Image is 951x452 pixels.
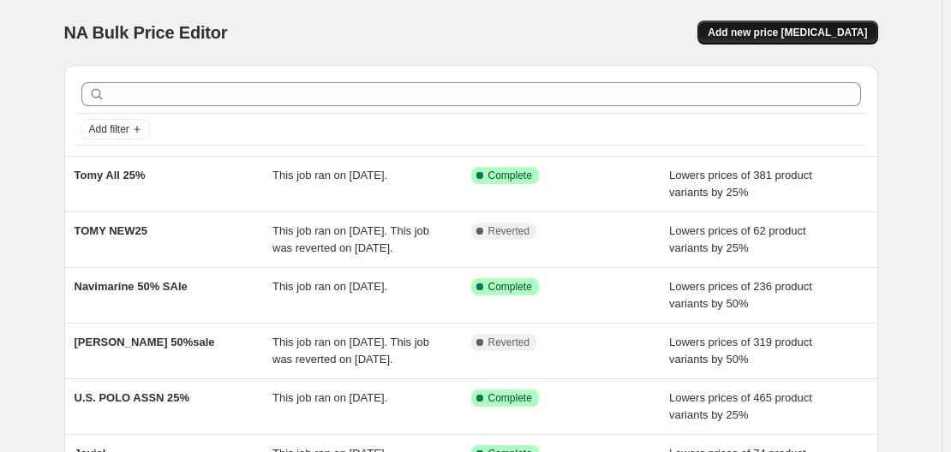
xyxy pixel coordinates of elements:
span: Complete [488,280,532,294]
span: Lowers prices of 319 product variants by 50% [669,336,812,366]
span: Tomy All 25% [75,169,146,181]
span: Add new price [MEDICAL_DATA] [708,26,867,39]
span: This job ran on [DATE]. This job was reverted on [DATE]. [272,224,429,254]
span: Navimarine 50% SAle [75,280,188,293]
span: TOMY NEW25 [75,224,147,237]
button: Add new price [MEDICAL_DATA] [697,21,877,45]
span: [PERSON_NAME] 50%sale [75,336,215,348]
span: This job ran on [DATE]. [272,391,387,404]
span: This job ran on [DATE]. [272,169,387,181]
span: Complete [488,169,532,182]
span: This job ran on [DATE]. [272,280,387,293]
span: Lowers prices of 465 product variants by 25% [669,391,812,421]
span: Lowers prices of 236 product variants by 50% [669,280,812,310]
span: Add filter [89,122,129,136]
span: Complete [488,391,532,405]
span: Lowers prices of 381 product variants by 25% [669,169,812,199]
span: Reverted [488,336,530,349]
span: This job ran on [DATE]. This job was reverted on [DATE]. [272,336,429,366]
span: Lowers prices of 62 product variants by 25% [669,224,806,254]
span: Reverted [488,224,530,238]
span: U.S. POLO ASSN 25% [75,391,190,404]
span: NA Bulk Price Editor [64,23,228,42]
button: Add filter [81,119,150,140]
